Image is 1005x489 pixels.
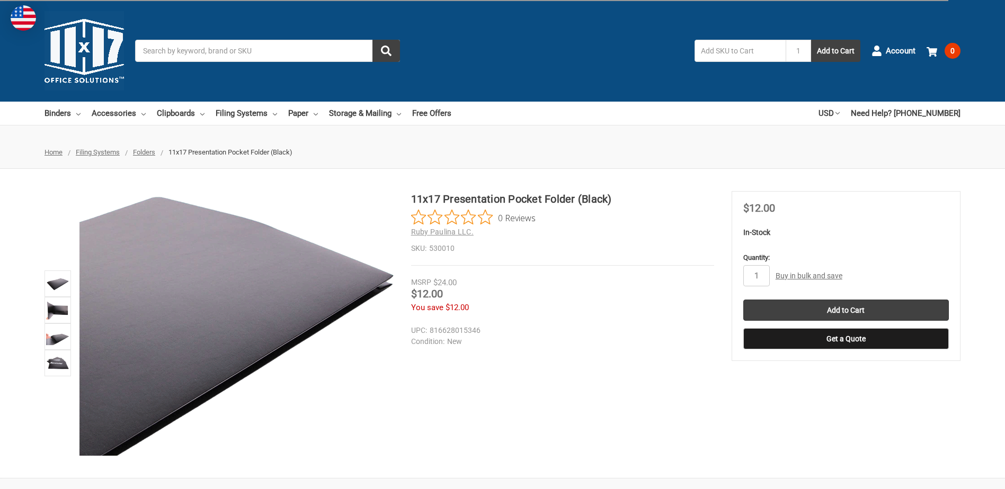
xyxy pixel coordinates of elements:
[411,243,426,254] dt: SKU:
[411,191,714,207] h1: 11x17 Presentation Pocket Folder (Black)
[433,278,457,287] span: $24.00
[288,102,318,125] a: Paper
[45,148,63,156] a: Home
[743,202,775,214] span: $12.00
[135,40,400,62] input: Search by keyword, brand or SKU
[92,102,146,125] a: Accessories
[76,148,120,156] a: Filing Systems
[133,148,155,156] a: Folders
[743,300,949,321] input: Add to Cart
[886,45,915,57] span: Account
[45,11,124,90] img: 11x17.com
[695,40,786,62] input: Add SKU to Cart
[46,298,69,322] img: 11x17 Presentation Pocket Folder (Black)
[945,43,960,59] span: 0
[46,325,69,348] img: 11x17 2 pocket folder holds 11" x 17" documents and drawings
[743,328,949,349] button: Get a Quote
[411,243,714,254] dd: 530010
[46,272,69,295] img: 11x17 Presentation Pocket Folder (Black)
[45,102,81,125] a: Binders
[411,287,443,300] span: $12.00
[11,5,36,31] img: duty and tax information for United States
[216,102,277,125] a: Filing Systems
[412,102,451,125] a: Free Offers
[411,336,709,347] dd: New
[411,277,431,288] div: MSRP
[168,148,292,156] span: 11x17 Presentation Pocket Folder (Black)
[498,210,536,225] span: 0 Reviews
[411,303,443,312] span: You save
[743,227,949,238] p: In-Stock
[411,336,444,347] dt: Condition:
[446,303,469,312] span: $12.00
[776,271,842,280] a: Buy in bulk and save
[411,325,709,336] dd: 816628015346
[411,210,536,225] button: Rated 0 out of 5 stars from 0 reviews. Jump to reviews.
[411,325,427,336] dt: UPC:
[411,228,474,236] a: Ruby Paulina LLC.
[329,102,401,125] a: Storage & Mailing
[851,102,960,125] a: Need Help? [PHONE_NUMBER]
[819,102,840,125] a: USD
[927,37,960,65] a: 0
[871,37,915,65] a: Account
[811,40,860,62] button: Add to Cart
[743,252,949,263] label: Quantity:
[46,351,69,375] img: 11x17 Presentation Pocket Folder (Black)
[157,102,204,125] a: Clipboards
